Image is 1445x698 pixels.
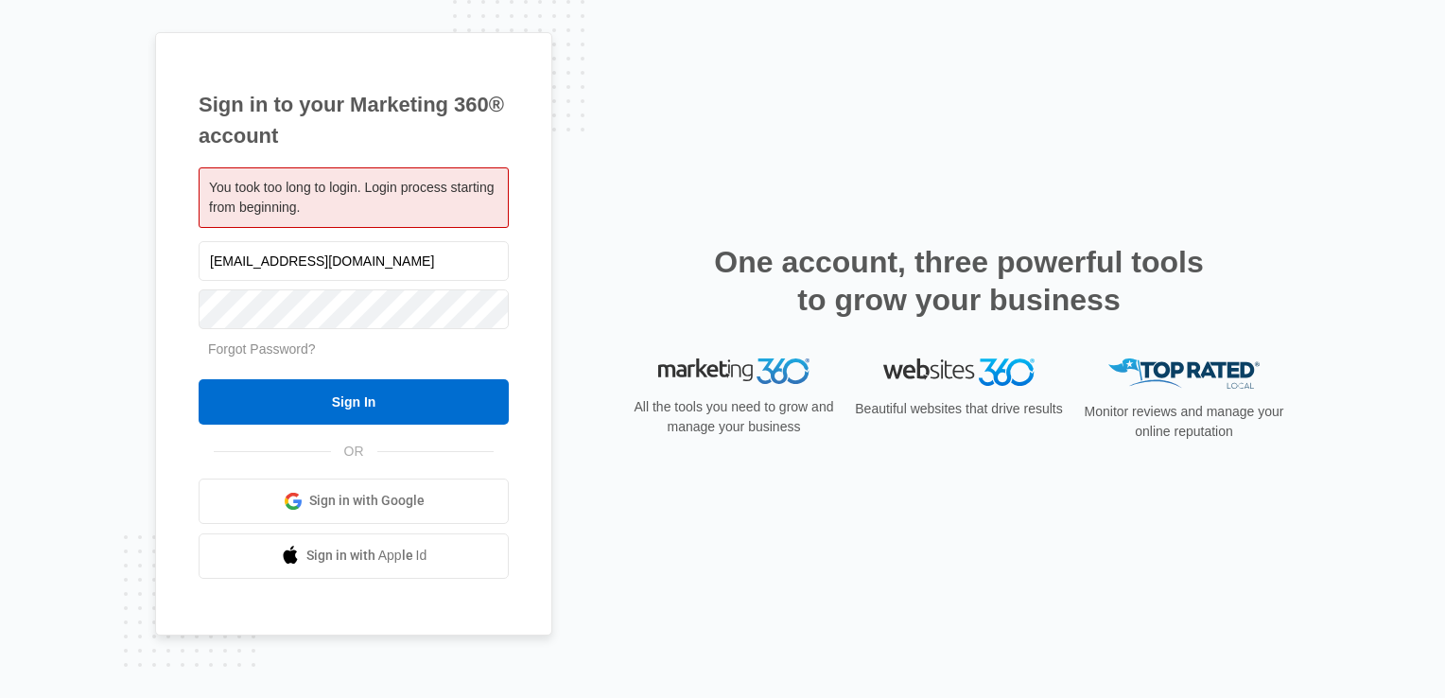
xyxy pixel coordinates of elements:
img: Websites 360 [883,358,1035,386]
input: Sign In [199,379,509,425]
img: Marketing 360 [658,358,810,385]
h2: One account, three powerful tools to grow your business [708,243,1210,319]
span: You took too long to login. Login process starting from beginning. [209,180,494,215]
a: Forgot Password? [208,341,316,357]
p: Monitor reviews and manage your online reputation [1078,402,1290,442]
img: Top Rated Local [1108,358,1260,390]
p: All the tools you need to grow and manage your business [628,397,840,437]
p: Beautiful websites that drive results [853,399,1065,419]
span: Sign in with Google [309,491,425,511]
span: Sign in with Apple Id [306,546,427,566]
a: Sign in with Google [199,479,509,524]
input: Email [199,241,509,281]
a: Sign in with Apple Id [199,533,509,579]
h1: Sign in to your Marketing 360® account [199,89,509,151]
span: OR [331,442,377,462]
